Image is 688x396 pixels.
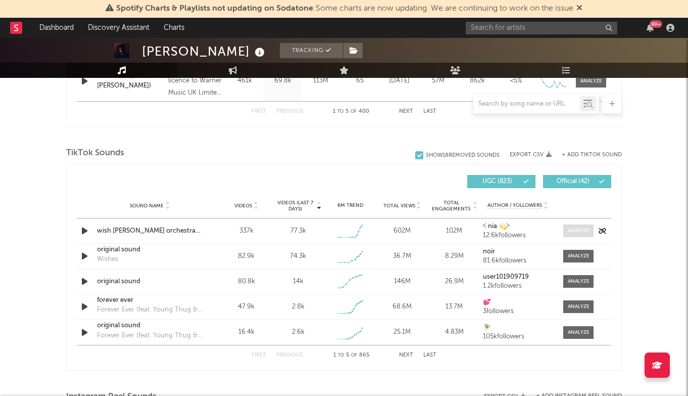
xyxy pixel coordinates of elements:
[342,76,377,86] div: 65
[97,254,118,265] div: Wishes
[431,251,478,261] div: 8.29M
[483,223,510,230] strong: ⧼ nia 💫⧽
[97,321,203,331] a: original sound
[483,299,491,305] strong: 💕
[474,179,520,185] span: UGC ( 823 )
[97,331,203,341] div: Forever Ever (feat. Young Thug & [PERSON_NAME])
[379,302,426,312] div: 68.6M
[130,203,164,209] span: Sound Name
[483,283,553,290] div: 1.2k followers
[290,226,306,236] div: 77.3k
[252,353,266,358] button: First
[66,147,124,159] span: TikTok Sounds
[276,353,303,358] button: Previous
[234,203,252,209] span: Videos
[157,18,191,38] a: Charts
[431,277,478,287] div: 26.9M
[97,245,203,255] a: original sound
[323,349,379,362] div: 1 5 865
[275,200,316,212] span: Videos (last 7 days)
[223,327,270,337] div: 16.4k
[32,18,81,38] a: Dashboard
[431,327,478,337] div: 4.83M
[292,327,305,337] div: 2.6k
[562,152,622,158] button: + Add TikTok Sound
[473,100,580,108] input: Search by song name or URL
[483,257,553,265] div: 81.6k followers
[421,76,455,86] div: 57M
[338,353,344,358] span: to
[383,203,415,209] span: Total Views
[399,353,413,358] button: Next
[483,248,495,255] strong: noir
[228,76,261,86] div: 461k
[543,175,611,188] button: Official(42)
[466,22,617,34] input: Search for artists
[223,302,270,312] div: 47.9k
[116,5,573,13] span: : Some charts are now updating. We are continuing to work on the issue
[487,202,542,209] span: Author / Followers
[304,76,337,86] div: 113M
[280,43,343,58] button: Tracking
[223,277,270,287] div: 80.8k
[499,76,533,86] div: <5%
[647,24,654,32] button: 99+
[576,5,582,13] span: Dismiss
[266,76,299,86] div: 69.8k
[142,43,267,60] div: [PERSON_NAME]
[426,152,500,159] div: Show 18 Removed Sounds
[81,18,157,38] a: Discovery Assistant
[116,5,313,13] span: Spotify Charts & Playlists not updating on Sodatone
[223,226,270,236] div: 337k
[431,302,478,312] div: 13.7M
[379,277,426,287] div: 146M
[379,226,426,236] div: 602M
[483,333,553,340] div: 105k followers
[97,295,203,305] a: forever ever
[290,251,306,261] div: 74.3k
[650,20,662,28] div: 99 +
[223,251,270,261] div: 82.9k
[483,274,529,280] strong: user101909719
[483,308,553,315] div: 3 followers
[97,305,203,315] div: Forever Ever (feat. Young Thug & [PERSON_NAME])
[292,302,305,312] div: 2.8k
[293,277,304,287] div: 14k
[97,226,203,236] a: wish [PERSON_NAME] orchestra version ON YT
[460,76,494,86] div: 862k
[483,299,553,306] a: 💕
[483,324,553,331] a: 🧚‍♀️
[510,152,552,158] button: Export CSV
[97,71,163,91] a: Thick Of It (feat. [PERSON_NAME])
[431,226,478,236] div: 102M
[483,232,553,239] div: 12.6k followers
[552,152,622,158] button: + Add TikTok Sound
[483,248,553,255] a: noir
[379,251,426,261] div: 36.7M
[431,200,472,212] span: Total Engagements
[467,175,535,188] button: UGC(823)
[483,274,553,281] a: user101909719
[483,223,553,230] a: ⧼ nia 💫⧽
[423,353,436,358] button: Last
[382,76,416,86] div: [DATE]
[97,277,203,287] a: original sound
[550,179,596,185] span: Official ( 42 )
[379,327,426,337] div: 25.1M
[483,324,491,331] strong: 🧚‍♀️
[351,353,357,358] span: of
[327,202,374,209] div: 6M Trend
[168,63,223,99] div: Under exclusive licence to Warner Music UK Limited. An Atlantic Records UK release, © 2024 Beerus...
